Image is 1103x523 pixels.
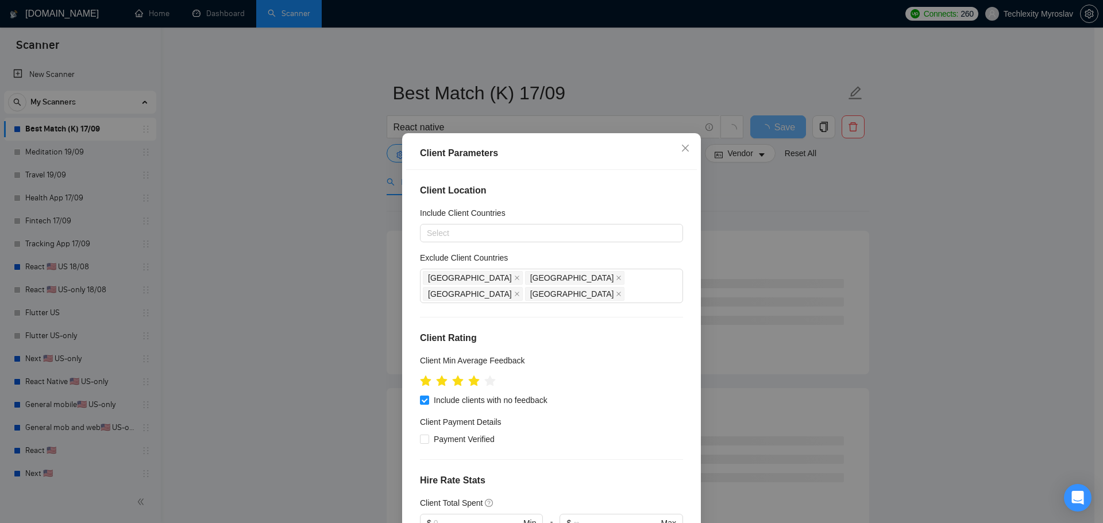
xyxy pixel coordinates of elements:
span: star [484,375,496,387]
h5: Client Min Average Feedback [420,354,525,367]
span: Bangladesh [525,287,625,301]
div: Open Intercom Messenger [1064,484,1092,512]
div: Client Parameters [420,146,683,160]
span: [GEOGRAPHIC_DATA] [428,272,512,284]
span: Pakistan [525,271,625,285]
span: Payment Verified [429,433,499,446]
span: star [452,375,464,387]
h5: Client Total Spent [420,497,483,510]
span: star [436,375,448,387]
h4: Hire Rate Stats [420,474,683,488]
button: Close [670,133,701,164]
span: [GEOGRAPHIC_DATA] [428,288,512,300]
h5: Include Client Countries [420,207,506,219]
span: [GEOGRAPHIC_DATA] [530,288,614,300]
span: close [616,291,622,297]
span: India [423,271,523,285]
span: close [681,144,690,153]
span: star [420,375,431,387]
h4: Client Payment Details [420,416,502,429]
span: close [616,275,622,281]
h5: Exclude Client Countries [420,251,508,264]
h4: Client Location [420,184,683,197]
span: question-circle [485,498,494,507]
h4: Client Rating [420,331,683,345]
span: close [514,291,520,297]
span: close [514,275,520,281]
span: star [468,375,480,387]
span: Russia [423,287,523,301]
span: Include clients with no feedback [429,394,552,407]
span: [GEOGRAPHIC_DATA] [530,272,614,284]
